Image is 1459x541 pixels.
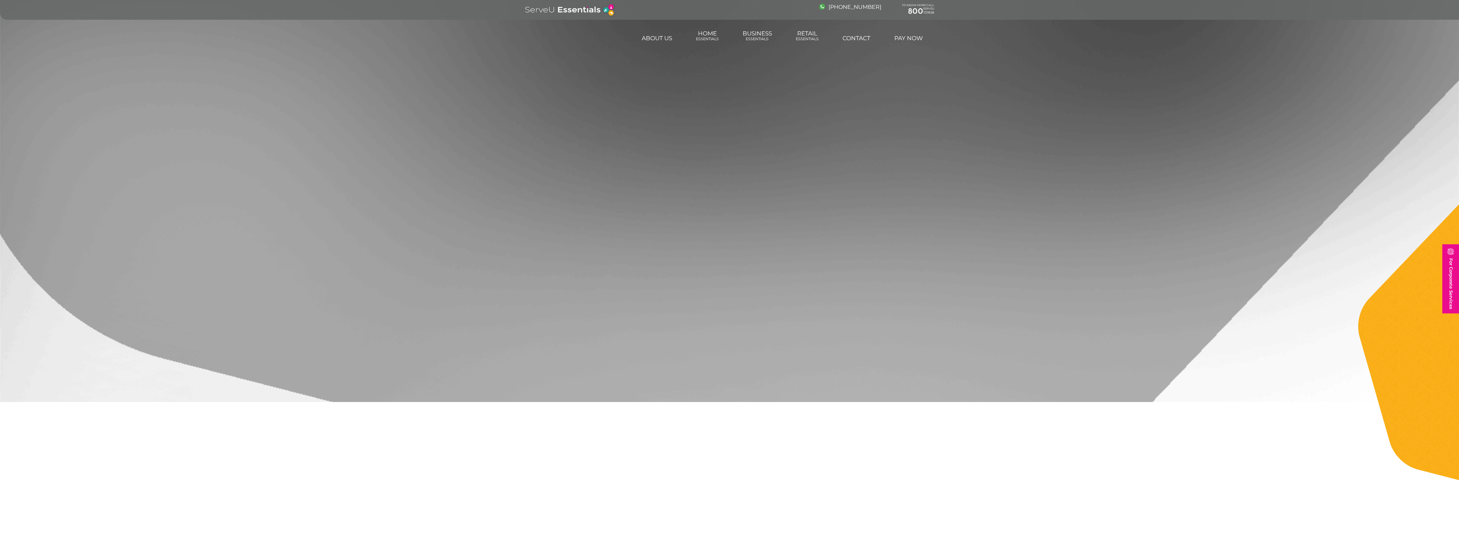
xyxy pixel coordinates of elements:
img: logo [525,3,615,16]
a: About us [641,31,673,45]
img: image [1447,248,1454,255]
a: HomeEssentials [695,27,720,45]
a: For Corporate Services [1442,244,1459,313]
span: 800 [908,6,923,16]
a: 800737838 [902,7,934,16]
span: Essentials [796,37,819,41]
a: Pay Now [893,31,924,45]
a: RetailEssentials [795,27,820,45]
a: Contact [841,31,871,45]
span: Essentials [743,37,772,41]
div: TO KNOW MORE CALL SERVEU [902,4,934,16]
span: Essentials [696,37,719,41]
a: [PHONE_NUMBER] [819,4,881,10]
img: image [819,4,825,10]
a: BusinessEssentials [742,27,773,45]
